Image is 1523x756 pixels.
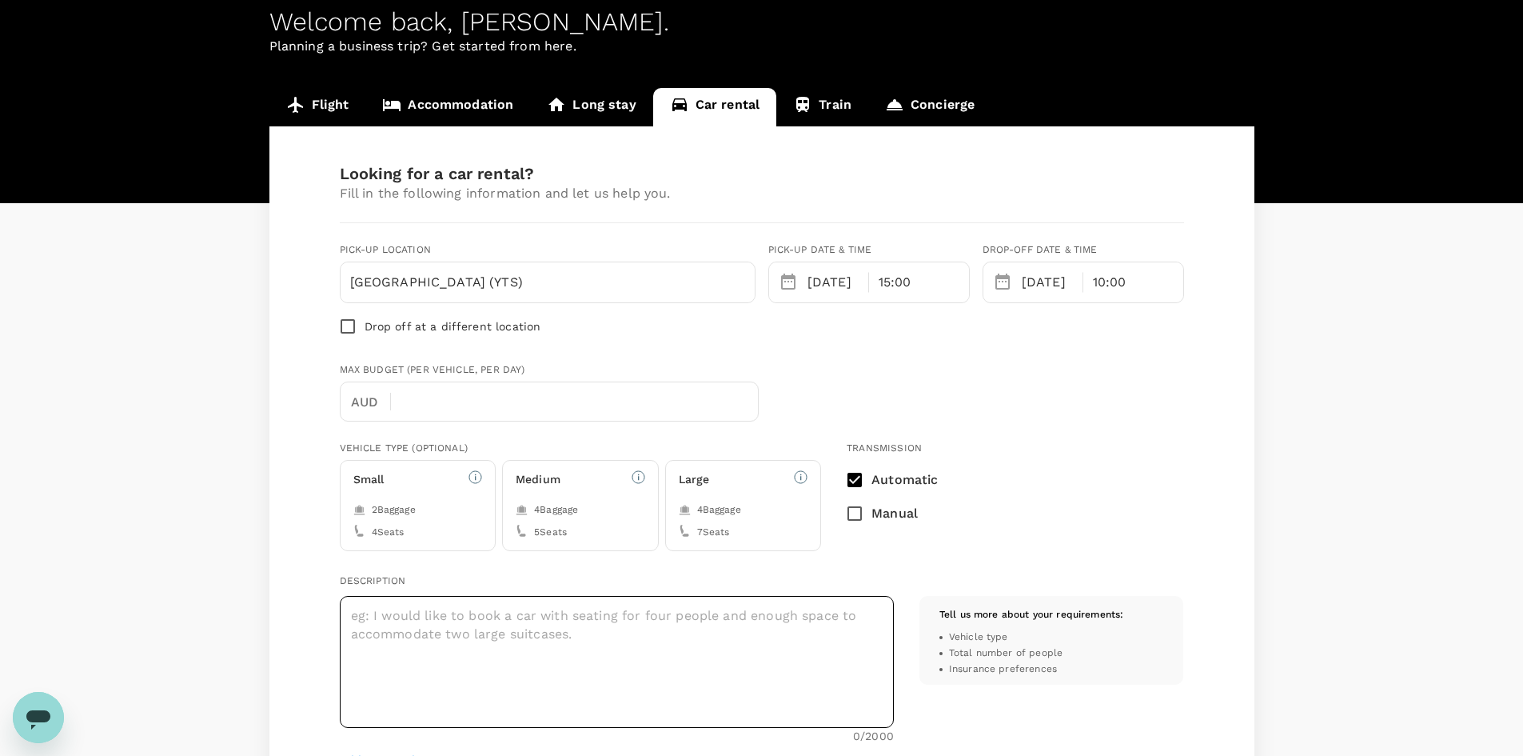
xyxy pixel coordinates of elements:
[372,525,405,541] span: 4 Seats
[871,470,938,490] p: Automatic
[949,646,1063,662] span: Total number of people
[340,362,759,378] div: Max Budget (per vehicle, per day)
[868,88,991,126] a: Concierge
[949,630,1008,646] span: Vehicle type
[653,88,777,126] a: Car rental
[983,242,1184,258] div: Drop-off date & time
[847,441,951,457] div: Transmission
[269,88,366,126] a: Flight
[1093,273,1126,292] p: 10:00
[776,88,868,126] a: Train
[340,242,548,258] div: Pick-up location
[340,441,822,457] div: Vehicle type (optional)
[871,504,918,523] p: Manual
[13,692,64,743] iframe: Button to launch messaging window
[879,273,911,292] p: 15:00
[269,37,1254,56] p: Planning a business trip? Get started from here.
[365,318,541,334] p: Drop off at a different location
[697,525,730,541] span: 7 Seats
[697,502,741,518] span: 4 Baggage
[1022,273,1074,292] p: [DATE]
[340,184,1184,203] p: Fill in the following information and let us help you.
[340,165,1184,183] h3: Looking for a car rental?
[534,525,567,541] span: 5 Seats
[853,728,894,744] p: 0 /2000
[530,88,652,126] a: Long stay
[534,502,578,518] span: 4 Baggage
[768,242,970,258] div: Pick-up date & time
[516,471,560,489] h6: Medium
[353,471,385,489] h6: Small
[679,471,710,489] h6: Large
[949,662,1057,678] span: Insurance preferences
[351,393,390,412] p: AUD
[372,502,416,518] span: 2 Baggage
[269,7,1254,37] div: Welcome back , [PERSON_NAME] .
[807,273,859,292] p: [DATE]
[939,609,1124,620] span: Tell us more about your requirements:
[365,88,530,126] a: Accommodation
